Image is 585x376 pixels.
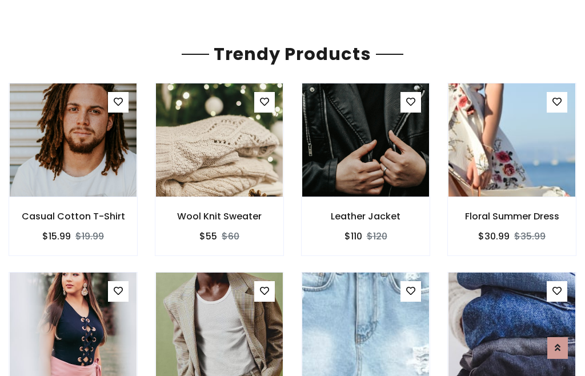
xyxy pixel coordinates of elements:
h6: $15.99 [42,231,71,242]
del: $60 [222,230,239,243]
h6: $55 [199,231,217,242]
h6: Casual Cotton T-Shirt [9,211,137,222]
span: Trendy Products [209,42,376,66]
del: $120 [367,230,387,243]
h6: $30.99 [478,231,510,242]
h6: Leather Jacket [302,211,430,222]
del: $19.99 [75,230,104,243]
del: $35.99 [514,230,546,243]
h6: $110 [344,231,362,242]
h6: Floral Summer Dress [448,211,576,222]
h6: Wool Knit Sweater [155,211,283,222]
